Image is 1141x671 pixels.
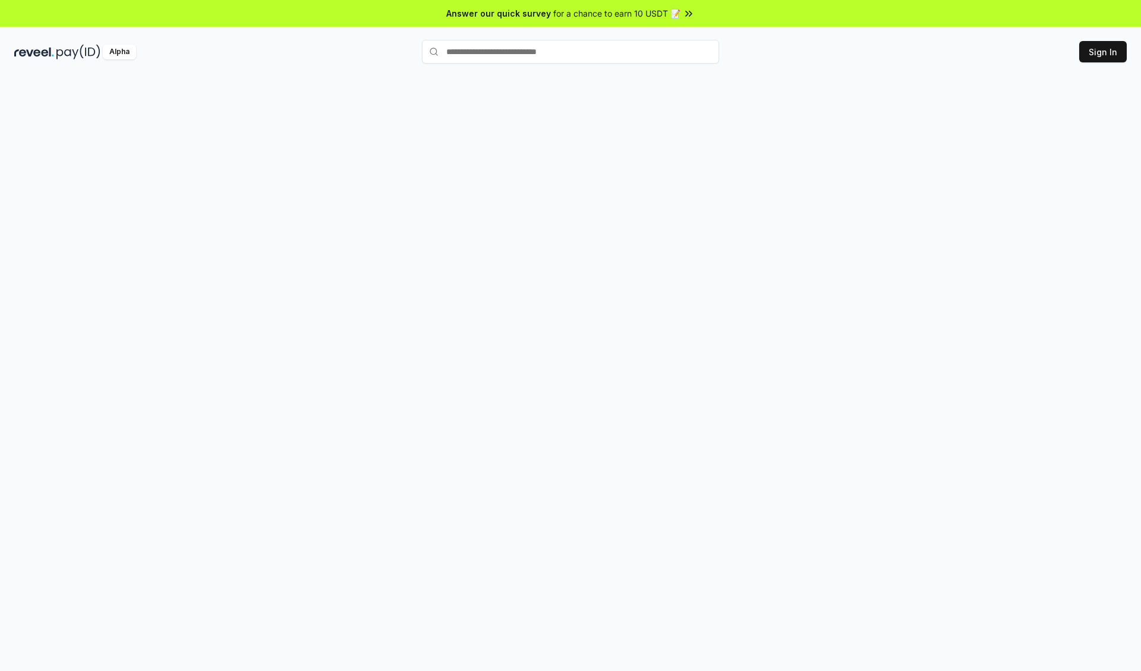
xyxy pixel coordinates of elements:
div: Alpha [103,45,136,59]
img: pay_id [56,45,100,59]
span: for a chance to earn 10 USDT 📝 [553,7,680,20]
span: Answer our quick survey [446,7,551,20]
img: reveel_dark [14,45,54,59]
button: Sign In [1079,41,1127,62]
